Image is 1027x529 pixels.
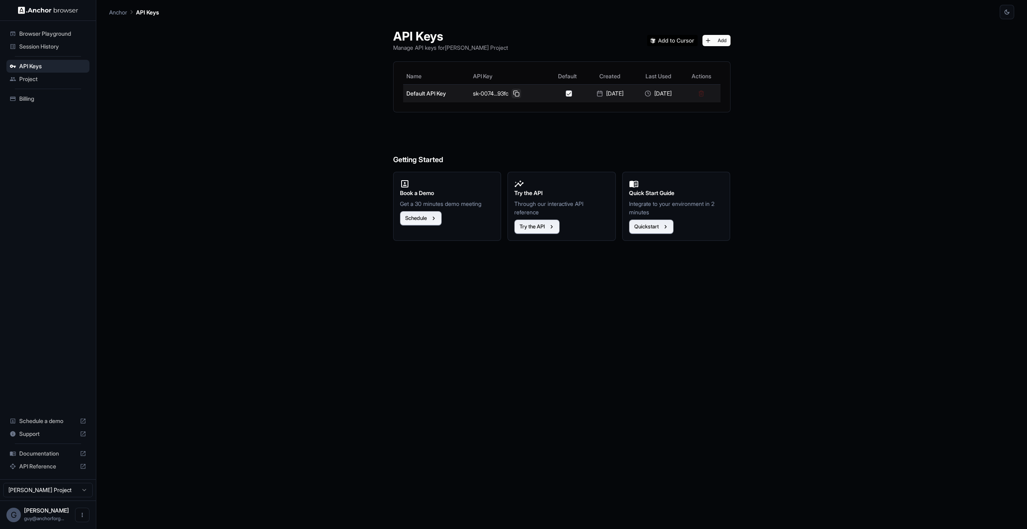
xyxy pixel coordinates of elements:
th: Actions [682,68,720,84]
div: sk-0074...93fc [473,89,546,98]
div: [DATE] [589,90,631,98]
div: Browser Playground [6,27,89,40]
p: Anchor [109,8,127,16]
div: Support [6,427,89,440]
nav: breadcrumb [109,8,159,16]
button: Quickstart [629,220,674,234]
div: Documentation [6,447,89,460]
th: Created [586,68,634,84]
span: Billing [19,95,86,103]
td: Default API Key [403,84,470,102]
span: Documentation [19,450,77,458]
p: Manage API keys for [PERSON_NAME] Project [393,43,508,52]
div: G [6,508,21,522]
span: Project [19,75,86,83]
img: Add anchorbrowser MCP server to Cursor [647,35,698,46]
span: Guy Ben Simhon [24,507,69,514]
p: API Keys [136,8,159,16]
h6: Getting Started [393,122,731,166]
th: Last Used [634,68,682,84]
div: Schedule a demo [6,415,89,427]
div: Session History [6,40,89,53]
div: API Keys [6,60,89,73]
span: Session History [19,43,86,51]
h2: Book a Demo [400,189,495,197]
button: Copy API key [511,89,521,98]
h1: API Keys [393,29,508,43]
th: Default [549,68,586,84]
button: Try the API [514,220,560,234]
span: API Reference [19,462,77,470]
div: [DATE] [637,90,679,98]
th: Name [403,68,470,84]
img: Anchor Logo [18,6,78,14]
span: Browser Playground [19,30,86,38]
span: guy@anchorforge.io [24,515,64,521]
span: API Keys [19,62,86,70]
div: API Reference [6,460,89,473]
h2: Try the API [514,189,609,197]
h2: Quick Start Guide [629,189,724,197]
th: API Key [470,68,549,84]
button: Schedule [400,211,442,226]
div: Billing [6,92,89,105]
button: Open menu [75,508,89,522]
button: Add [702,35,731,46]
span: Support [19,430,77,438]
p: Get a 30 minutes demo meeting [400,199,495,208]
div: Project [6,73,89,85]
span: Schedule a demo [19,417,77,425]
p: Through our interactive API reference [514,199,609,216]
p: Integrate to your environment in 2 minutes [629,199,724,216]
